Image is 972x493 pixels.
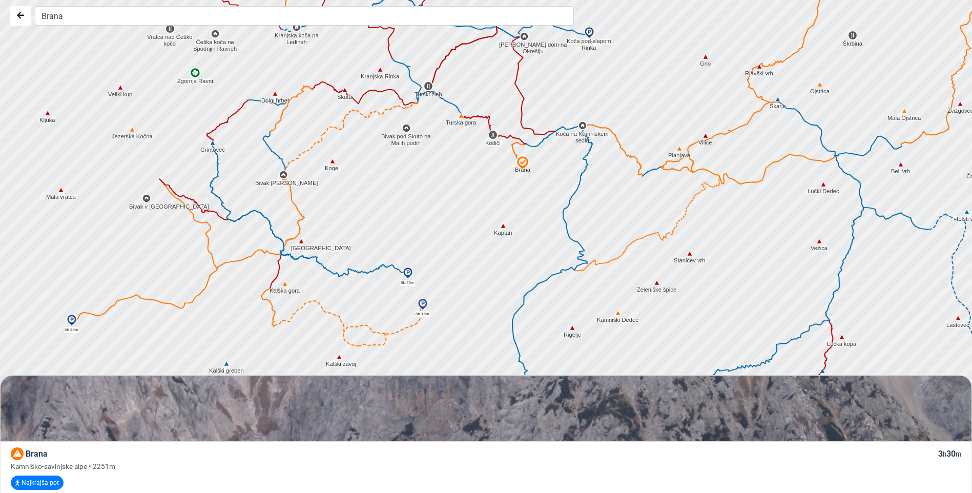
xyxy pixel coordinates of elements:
button: Nazaj [10,6,31,26]
button: Najkrajša pot [11,476,64,490]
font: Najkrajša pot [22,479,59,486]
span: Brana [26,449,48,459]
div: Kamniško-savinjske alpe • 2251m [11,461,961,471]
small: h [943,450,946,458]
span: 3 30 [938,449,961,459]
input: Iskanje ... [35,6,574,26]
small: m [956,450,961,458]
